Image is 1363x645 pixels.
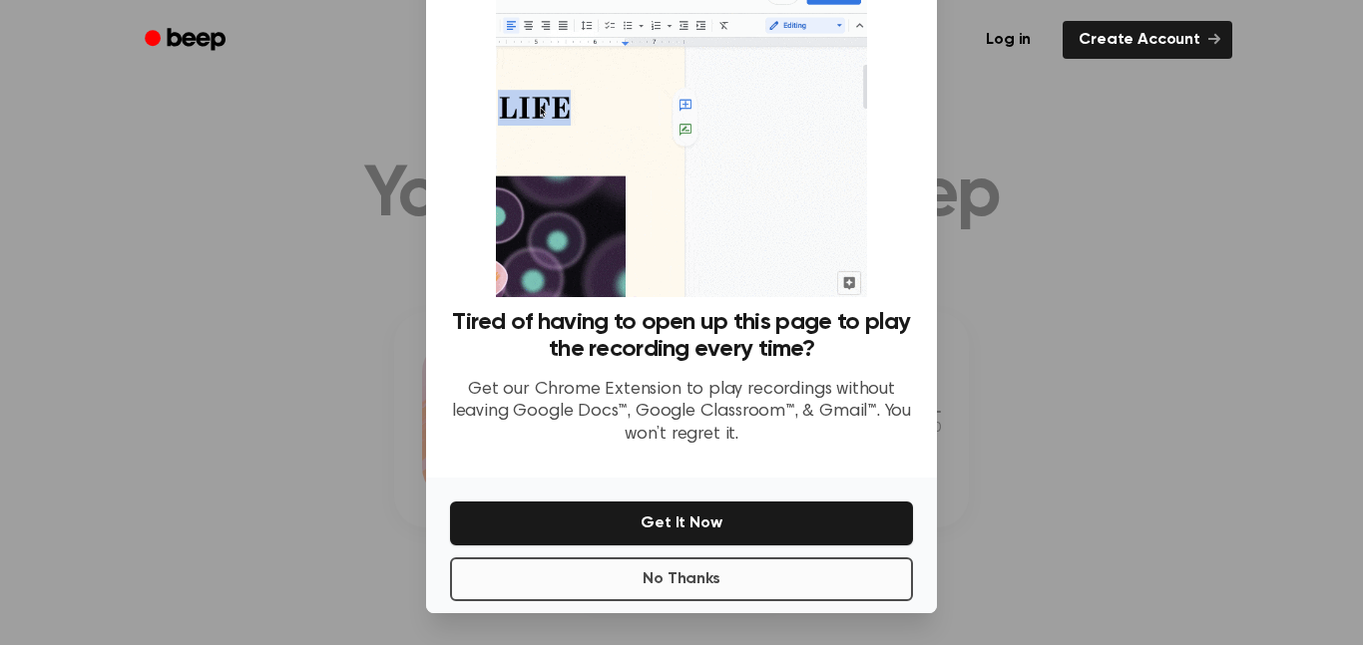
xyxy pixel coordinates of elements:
button: No Thanks [450,557,913,601]
p: Get our Chrome Extension to play recordings without leaving Google Docs™, Google Classroom™, & Gm... [450,379,913,447]
a: Create Account [1063,21,1232,59]
h3: Tired of having to open up this page to play the recording every time? [450,309,913,363]
a: Log in [966,17,1051,63]
a: Beep [131,21,243,60]
button: Get It Now [450,501,913,545]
